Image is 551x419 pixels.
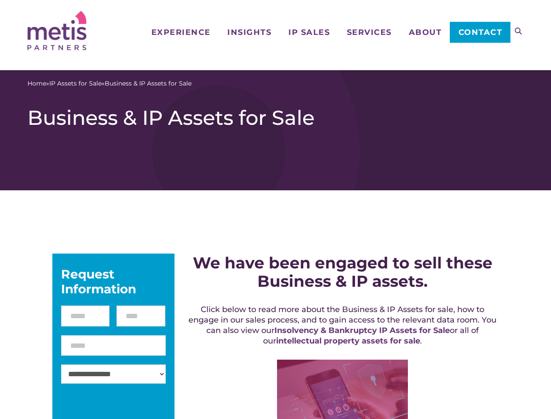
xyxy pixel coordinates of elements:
a: Contact [450,22,510,43]
span: Experience [151,28,211,36]
span: Business & IP Assets for Sale [105,79,192,88]
span: Insights [227,28,271,36]
a: IP Assets for Sale [49,79,102,88]
span: » » [27,79,192,88]
span: Services [347,28,392,36]
a: Insolvency & Bankruptcy IP Assets for Sale [274,326,450,335]
span: About [409,28,442,36]
h5: Click below to read more about the Business & IP Assets for sale, how to engage in our sales proc... [186,304,499,346]
span: IP Sales [288,28,330,36]
span: Contact [459,28,503,36]
a: Home [27,79,46,88]
img: Metis Partners [27,11,86,50]
div: Request Information [61,267,166,296]
strong: We have been engaged to sell these Business & IP assets. [193,253,493,291]
a: intellectual property assets for sale [276,336,420,346]
h1: Business & IP Assets for Sale [27,106,524,130]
